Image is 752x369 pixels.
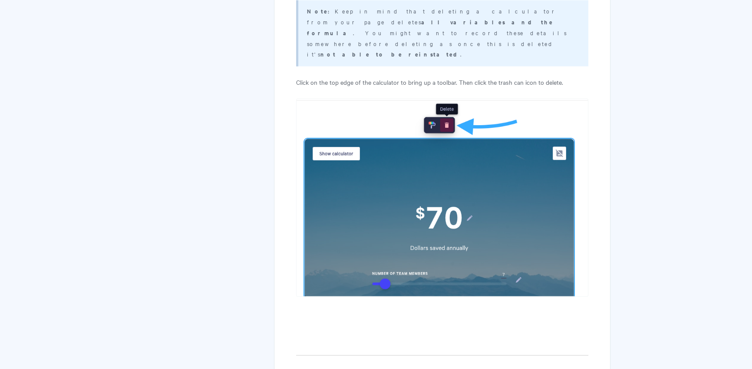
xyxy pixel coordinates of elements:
img: file-HFzFpyfpAi.png [296,99,588,297]
strong: all variables and the formula [307,18,553,37]
strong: not able to be reinstated [320,50,460,58]
p: Click on the top edge of the calculator to bring up a toolbar. Then click the trash can icon to d... [296,77,588,87]
p: Keep in mind that deleting a calculator from your page deletes . You might want to record these d... [307,6,577,60]
strong: Note: [307,7,335,15]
